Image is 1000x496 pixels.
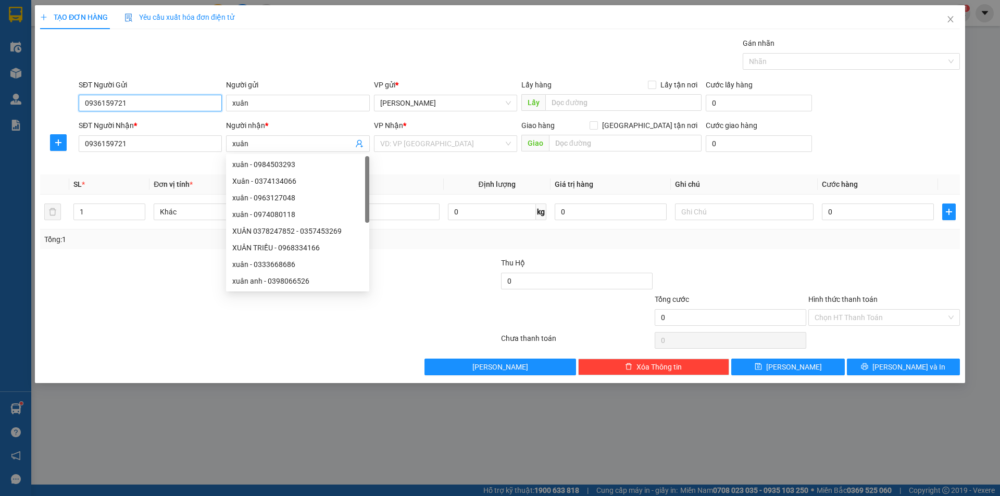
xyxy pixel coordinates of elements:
strong: CHUYỂN PHÁT NHANH ĐÔNG LÝ [34,8,105,42]
span: Giá trị hàng [555,180,593,188]
button: plus [942,204,956,220]
strong: PHIẾU BIÊN NHẬN [41,57,98,80]
span: TẠO ĐƠN HÀNG [40,13,108,21]
span: Lấy tận nơi [656,79,702,91]
div: SĐT Người Gửi [79,79,222,91]
label: Cước giao hàng [706,121,757,130]
span: SĐT XE [52,44,85,55]
input: Dọc đường [549,135,702,151]
span: plus [943,208,955,216]
button: Close [936,5,965,34]
span: [PERSON_NAME] [472,361,528,373]
div: Tổng: 1 [44,234,386,245]
span: Định lượng [479,180,516,188]
span: [PERSON_NAME] và In [872,361,945,373]
span: SL [73,180,82,188]
span: Yêu cầu xuất hóa đơn điện tử [124,13,234,21]
div: xuân - 0333668686 [232,259,363,270]
span: [GEOGRAPHIC_DATA] tận nơi [598,120,702,131]
button: save[PERSON_NAME] [731,359,844,375]
input: Ghi Chú [675,204,814,220]
span: Hoàng Sơn [380,95,511,111]
input: 0 [555,204,667,220]
label: Hình thức thanh toán [808,295,878,303]
div: XUÂN TRIỀU - 0968334166 [226,239,369,256]
span: delete [625,363,632,371]
span: Cước hàng [822,180,858,188]
div: xuân anh - 0398066526 [232,275,363,287]
span: Lấy hàng [521,81,552,89]
span: Đơn vị tính [154,180,193,188]
div: xuân - 0984503293 [226,156,369,173]
span: Xóa Thông tin [636,361,682,373]
input: Cước giao hàng [706,135,812,152]
div: XUÂN 0378247852 - 0357453269 [232,225,363,237]
span: Giao [521,135,549,151]
input: Cước lấy hàng [706,95,812,111]
div: XUÂN TRIỀU - 0968334166 [232,242,363,253]
img: logo [5,30,28,67]
span: VP Nhận [374,121,403,130]
span: Giao hàng [521,121,555,130]
button: delete [44,204,61,220]
div: Xuân - 0374134066 [226,173,369,189]
div: xuân - 0963127048 [232,192,363,204]
img: icon [124,14,133,22]
div: xuân - 0333668686 [226,256,369,273]
div: xuân - 0984503293 [232,159,363,170]
span: Tổng cước [655,295,689,303]
div: xuân - 0974080118 [232,209,363,220]
label: Gán nhãn [743,39,774,47]
span: close [946,15,955,23]
div: VP gửi [374,79,517,91]
span: plus [40,14,47,21]
div: Chưa thanh toán [500,333,654,351]
span: kg [536,204,546,220]
div: Xuân - 0374134066 [232,175,363,187]
div: xuân - 0963127048 [226,189,369,206]
div: xuân anh - 0398066526 [226,273,369,289]
button: printer[PERSON_NAME] và In [847,359,960,375]
div: Người gửi [226,79,369,91]
span: HS1210250667 [110,42,172,53]
span: Thu Hộ [501,259,525,267]
span: plus [51,138,66,147]
span: Khác [160,204,286,220]
span: Lấy [521,94,545,111]
input: VD: Bàn, Ghế [301,204,439,220]
button: plus [50,134,67,151]
button: [PERSON_NAME] [424,359,576,375]
th: Ghi chú [671,174,818,195]
span: user-add [355,139,364,148]
span: save [755,363,762,371]
span: [PERSON_NAME] [766,361,822,373]
div: Người nhận [226,120,369,131]
span: printer [861,363,868,371]
label: Cước lấy hàng [706,81,753,89]
div: SĐT Người Nhận [79,120,222,131]
input: Dọc đường [545,94,702,111]
div: xuân - 0974080118 [226,206,369,223]
div: XUÂN 0378247852 - 0357453269 [226,223,369,239]
button: deleteXóa Thông tin [578,359,730,375]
